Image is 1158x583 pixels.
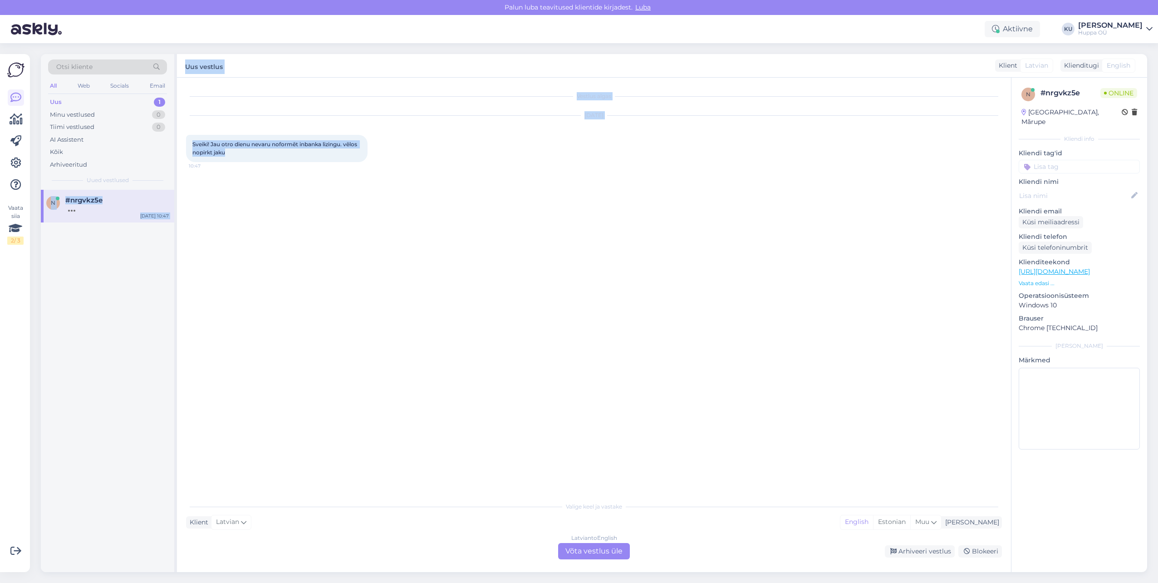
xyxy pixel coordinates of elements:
div: Kliendi info [1019,135,1140,143]
div: Arhiveeritud [50,160,87,169]
p: Märkmed [1019,356,1140,365]
div: 0 [152,123,165,132]
div: 0 [152,110,165,119]
div: [DATE] 10:47 [140,212,169,219]
span: Sveiki! Jau otro dienu nevaru noformēt inbanka lizingu. vēlos nopirkt jaku [192,141,358,156]
div: KU [1062,23,1075,35]
div: Uus [50,98,62,107]
p: Windows 10 [1019,301,1140,310]
p: Vaata edasi ... [1019,279,1140,287]
p: Kliendi telefon [1019,232,1140,242]
div: Web [76,80,92,92]
span: n [1026,91,1030,98]
div: Latvian to English [571,534,617,542]
div: Arhiveeri vestlus [885,545,955,558]
p: Kliendi email [1019,207,1140,216]
div: Estonian [873,515,910,529]
span: Online [1100,88,1137,98]
div: Email [148,80,167,92]
img: Askly Logo [7,61,25,79]
div: 1 [154,98,165,107]
p: Brauser [1019,314,1140,323]
div: Blokeeri [958,545,1002,558]
div: Tiimi vestlused [50,123,94,132]
div: Klient [995,61,1017,70]
p: Klienditeekond [1019,257,1140,267]
div: Küsi meiliaadressi [1019,216,1083,228]
div: All [48,80,59,92]
span: Latvian [1025,61,1048,70]
div: Vaata siia [7,204,24,245]
span: Otsi kliente [56,62,93,72]
input: Lisa nimi [1019,191,1129,201]
span: 10:47 [189,163,223,169]
p: Kliendi nimi [1019,177,1140,187]
a: [URL][DOMAIN_NAME] [1019,267,1090,276]
div: Võta vestlus üle [558,543,630,559]
label: Uus vestlus [185,59,223,72]
div: Socials [108,80,131,92]
div: Kõik [50,148,63,157]
span: Uued vestlused [87,176,129,184]
div: AI Assistent [50,135,83,144]
a: [PERSON_NAME]Huppa OÜ [1078,22,1153,36]
div: [PERSON_NAME] [1019,342,1140,350]
span: Luba [633,3,653,11]
span: Muu [915,518,929,526]
div: [PERSON_NAME] [942,518,999,527]
p: Kliendi tag'id [1019,148,1140,158]
div: [GEOGRAPHIC_DATA], Mārupe [1021,108,1122,127]
div: Valige keel ja vastake [186,503,1002,511]
div: Küsi telefoninumbrit [1019,242,1092,254]
p: Chrome [TECHNICAL_ID] [1019,323,1140,333]
span: n [51,199,55,206]
div: Vestlus algas [186,92,1002,100]
div: Minu vestlused [50,110,95,119]
span: English [1107,61,1130,70]
div: [PERSON_NAME] [1078,22,1143,29]
span: Latvian [216,517,239,527]
p: Operatsioonisüsteem [1019,291,1140,301]
div: Klienditugi [1060,61,1099,70]
div: 2 / 3 [7,237,24,245]
div: Aktiivne [985,21,1040,37]
div: # nrgvkz5e [1040,88,1100,99]
div: [DATE] [186,111,1002,119]
span: #nrgvkz5e [65,196,103,204]
input: Lisa tag [1019,160,1140,173]
div: Huppa OÜ [1078,29,1143,36]
div: Klient [186,518,208,527]
div: English [840,515,873,529]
